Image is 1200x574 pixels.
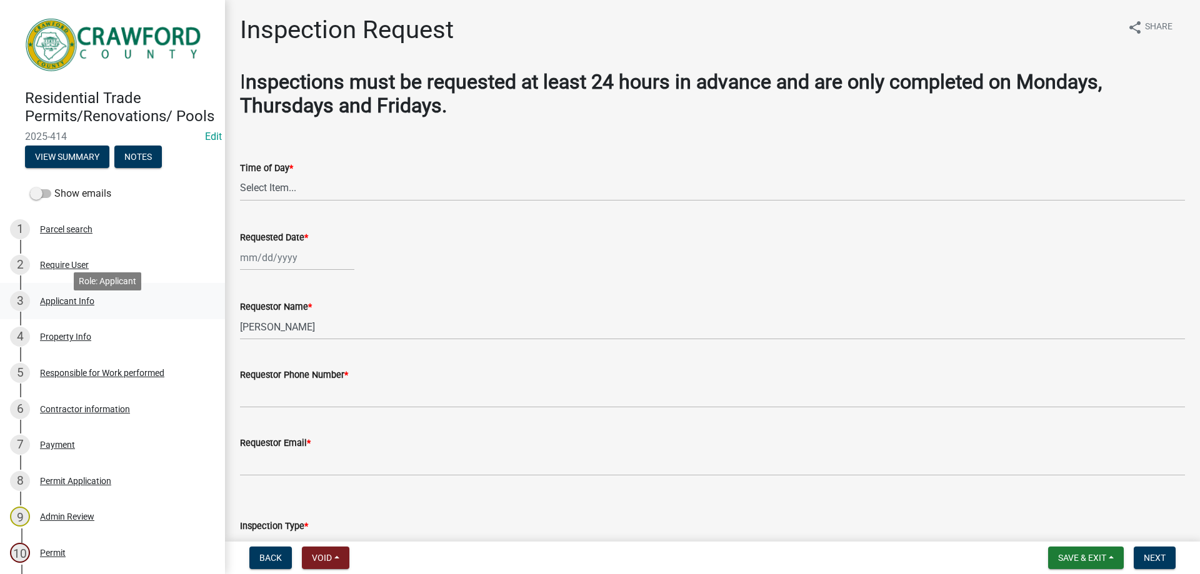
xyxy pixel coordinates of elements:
button: View Summary [25,146,109,168]
label: Time of Day [240,164,293,173]
img: Crawford County, Georgia [25,13,205,76]
div: 5 [10,363,30,383]
div: Applicant Info [40,297,94,305]
div: Responsible for Work performed [40,369,164,377]
input: mm/dd/yyyy [240,245,354,270]
div: 1 [10,219,30,239]
label: Requestor Name [240,303,312,312]
label: Requested Date [240,234,308,242]
label: Requestor Phone Number [240,371,348,380]
div: 9 [10,507,30,527]
div: 4 [10,327,30,347]
div: 6 [10,399,30,419]
wm-modal-confirm: Summary [25,152,109,162]
div: 10 [10,543,30,563]
strong: nspections must be requested at least 24 hours in advance and are only completed on Mondays, Thur... [240,70,1102,117]
div: Role: Applicant [74,272,141,290]
div: Permit [40,548,66,557]
label: Show emails [30,186,111,201]
h2: I [240,70,1185,118]
div: Parcel search [40,225,92,234]
div: Require User [40,260,89,269]
span: Next [1144,553,1166,563]
div: 7 [10,435,30,455]
h4: Residential Trade Permits/Renovations/ Pools [25,89,215,126]
div: Payment [40,440,75,449]
div: Admin Review [40,512,94,521]
h1: Inspection Request [240,15,454,45]
button: Back [249,547,292,569]
span: 2025-414 [25,131,200,142]
span: Void [312,553,332,563]
wm-modal-confirm: Edit Application Number [205,131,222,142]
button: Save & Exit [1048,547,1124,569]
i: share [1127,20,1142,35]
button: Next [1134,547,1176,569]
button: shareShare [1117,15,1182,39]
div: Permit Application [40,477,111,485]
div: Property Info [40,332,91,341]
a: Edit [205,131,222,142]
div: Contractor information [40,405,130,413]
span: Save & Exit [1058,553,1106,563]
span: Back [259,553,282,563]
div: 2 [10,255,30,275]
wm-modal-confirm: Notes [114,152,162,162]
div: 8 [10,471,30,491]
button: Void [302,547,349,569]
button: Notes [114,146,162,168]
label: Requestor Email [240,439,311,448]
span: Share [1145,20,1172,35]
div: 3 [10,291,30,311]
label: Inspection Type [240,522,308,531]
